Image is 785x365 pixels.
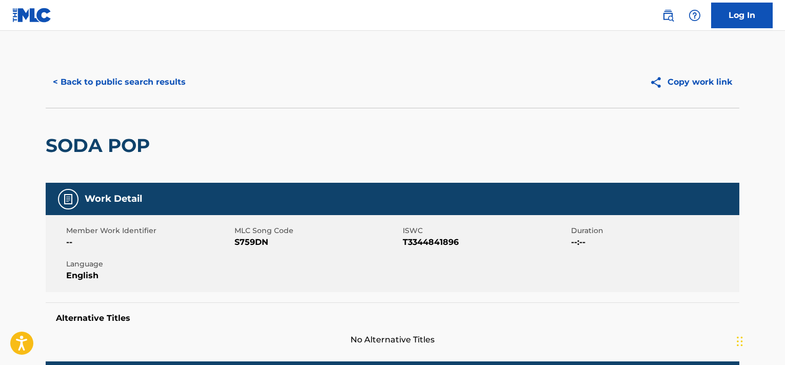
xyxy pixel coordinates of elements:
span: Member Work Identifier [66,225,232,236]
img: Copy work link [650,76,668,89]
img: MLC Logo [12,8,52,23]
span: ISWC [403,225,568,236]
span: English [66,270,232,282]
img: search [662,9,674,22]
div: Help [684,5,705,26]
a: Log In [711,3,773,28]
h5: Alternative Titles [56,313,729,323]
span: Duration [571,225,737,236]
img: help [689,9,701,22]
span: MLC Song Code [234,225,400,236]
span: -- [66,236,232,248]
span: T3344841896 [403,236,568,248]
div: Drag [737,326,743,357]
span: --:-- [571,236,737,248]
h5: Work Detail [85,193,142,205]
img: Work Detail [62,193,74,205]
iframe: Chat Widget [734,316,785,365]
button: Copy work link [642,69,739,95]
span: S759DN [234,236,400,248]
a: Public Search [658,5,678,26]
h2: SODA POP [46,134,155,157]
span: Language [66,259,232,270]
button: < Back to public search results [46,69,193,95]
span: No Alternative Titles [46,334,739,346]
